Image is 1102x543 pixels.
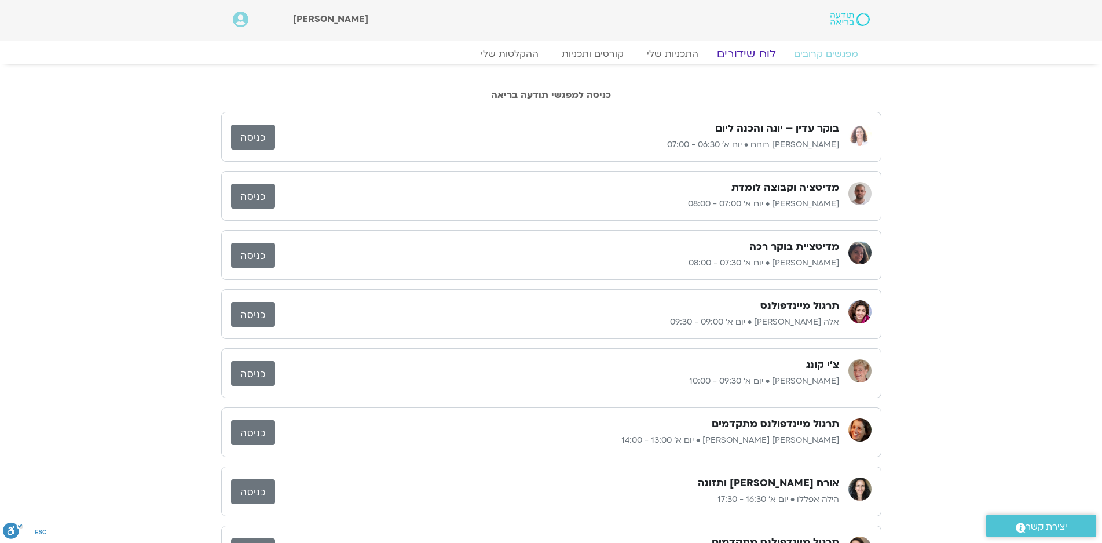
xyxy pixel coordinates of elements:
[760,299,839,313] h3: תרגול מיינדפולנס
[231,302,275,327] a: כניסה
[848,478,872,501] img: הילה אפללו
[782,48,870,60] a: מפגשים קרובים
[635,48,710,60] a: התכניות שלי
[715,122,839,136] h3: בוקר עדין – יוגה והכנה ליום
[731,181,839,195] h3: מדיטציה וקבוצה לומדת
[231,125,275,150] a: כניסה
[221,90,881,100] h2: כניסה למפגשי תודעה בריאה
[275,493,839,506] p: הילה אפללו • יום א׳ 16:30 - 17:30
[275,315,839,329] p: אלה [PERSON_NAME] • יום א׳ 09:00 - 09:30
[749,240,839,254] h3: מדיטציית בוקר רכה
[848,123,872,146] img: אורנה סמלסון רוחם
[702,47,789,61] a: לוח שידורים
[231,479,275,504] a: כניסה
[293,13,368,25] span: [PERSON_NAME]
[275,374,839,388] p: [PERSON_NAME] • יום א׳ 09:30 - 10:00
[848,300,872,323] img: אלה טולנאי
[275,433,839,447] p: [PERSON_NAME] [PERSON_NAME] • יום א׳ 13:00 - 14:00
[231,184,275,209] a: כניסה
[848,182,872,205] img: דקל קנטי
[550,48,635,60] a: קורסים ותכניות
[848,359,872,382] img: חני שלם
[469,48,550,60] a: ההקלטות שלי
[231,420,275,445] a: כניסה
[806,358,839,372] h3: צ'י קונג
[233,48,870,60] nav: Menu
[275,138,839,152] p: [PERSON_NAME] רוחם • יום א׳ 06:30 - 07:00
[275,197,839,211] p: [PERSON_NAME] • יום א׳ 07:00 - 08:00
[275,256,839,270] p: [PERSON_NAME] • יום א׳ 07:30 - 08:00
[848,418,872,442] img: סיגל בירן אבוחצירה
[698,476,839,490] h3: אורח [PERSON_NAME] ותזונה
[986,515,1096,537] a: יצירת קשר
[1026,519,1067,535] span: יצירת קשר
[231,361,275,386] a: כניסה
[848,241,872,264] img: קרן גל
[231,243,275,268] a: כניסה
[712,417,839,431] h3: תרגול מיינדפולנס מתקדמים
